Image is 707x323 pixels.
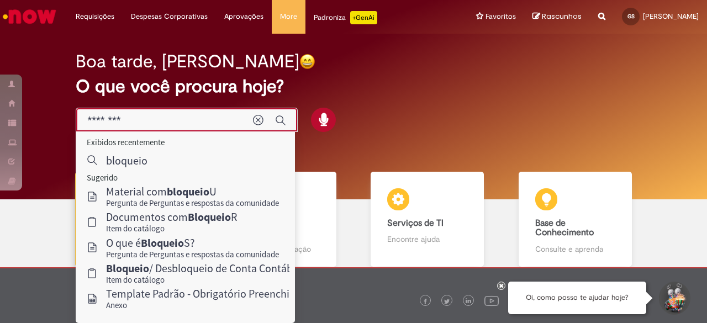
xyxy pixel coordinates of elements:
span: GS [627,13,635,20]
span: Aprovações [224,11,263,22]
b: Base de Conhecimento [535,218,594,239]
h2: O que você procura hoje? [76,77,631,96]
img: logo_footer_twitter.png [444,299,450,304]
a: Serviços de TI Encontre ajuda [353,172,502,267]
p: Consulte e aprenda [535,243,615,255]
span: Favoritos [486,11,516,22]
img: logo_footer_youtube.png [484,293,499,308]
a: Base de Conhecimento Consulte e aprenda [502,172,650,267]
div: Oi, como posso te ajudar hoje? [508,282,646,314]
span: Rascunhos [542,11,582,22]
h2: Boa tarde, [PERSON_NAME] [76,52,299,71]
img: ServiceNow [1,6,58,28]
b: Serviços de TI [387,218,444,229]
span: More [280,11,297,22]
p: Encontre ajuda [387,234,467,245]
span: [PERSON_NAME] [643,12,699,21]
span: Requisições [76,11,114,22]
div: Padroniza [314,11,377,24]
img: logo_footer_facebook.png [423,299,428,304]
a: Rascunhos [532,12,582,22]
button: Iniciar Conversa de Suporte [657,282,690,315]
p: +GenAi [350,11,377,24]
img: logo_footer_linkedin.png [466,298,471,305]
img: happy-face.png [299,54,315,70]
a: Tirar dúvidas Tirar dúvidas com Lupi Assist e Gen Ai [58,172,206,267]
span: Despesas Corporativas [131,11,208,22]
